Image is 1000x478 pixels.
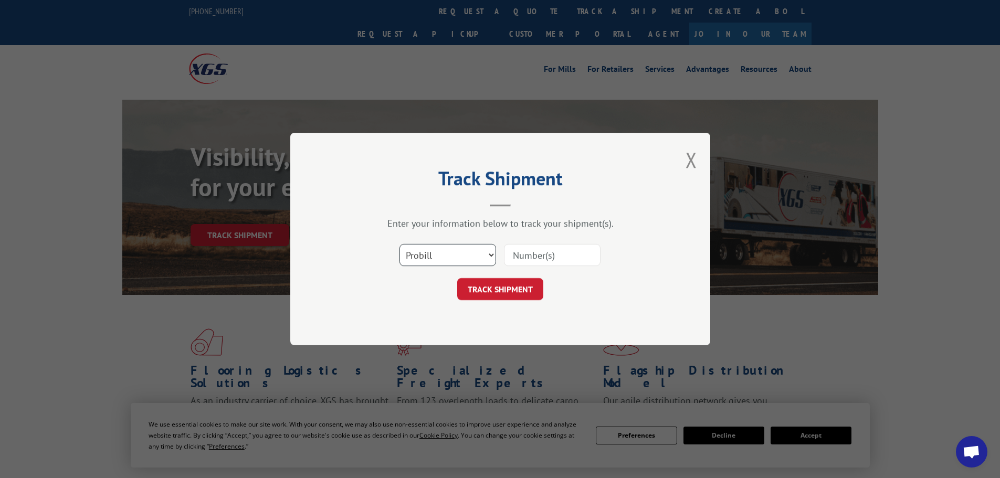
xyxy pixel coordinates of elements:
[343,171,658,191] h2: Track Shipment
[343,217,658,229] div: Enter your information below to track your shipment(s).
[686,146,697,174] button: Close modal
[956,436,987,468] div: Open chat
[457,278,543,300] button: TRACK SHIPMENT
[504,244,601,266] input: Number(s)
